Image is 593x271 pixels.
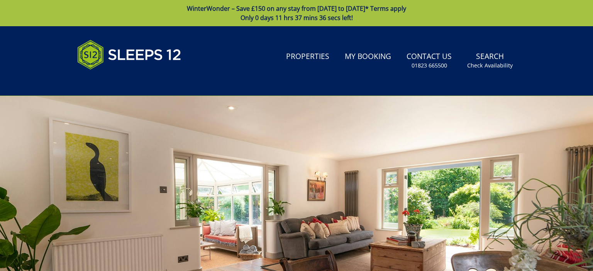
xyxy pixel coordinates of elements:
[464,48,516,73] a: SearchCheck Availability
[77,35,181,74] img: Sleeps 12
[403,48,455,73] a: Contact Us01823 665500
[342,48,394,66] a: My Booking
[283,48,332,66] a: Properties
[73,79,154,85] iframe: Customer reviews powered by Trustpilot
[241,13,353,22] span: Only 0 days 11 hrs 37 mins 36 secs left!
[467,62,513,69] small: Check Availability
[412,62,447,69] small: 01823 665500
